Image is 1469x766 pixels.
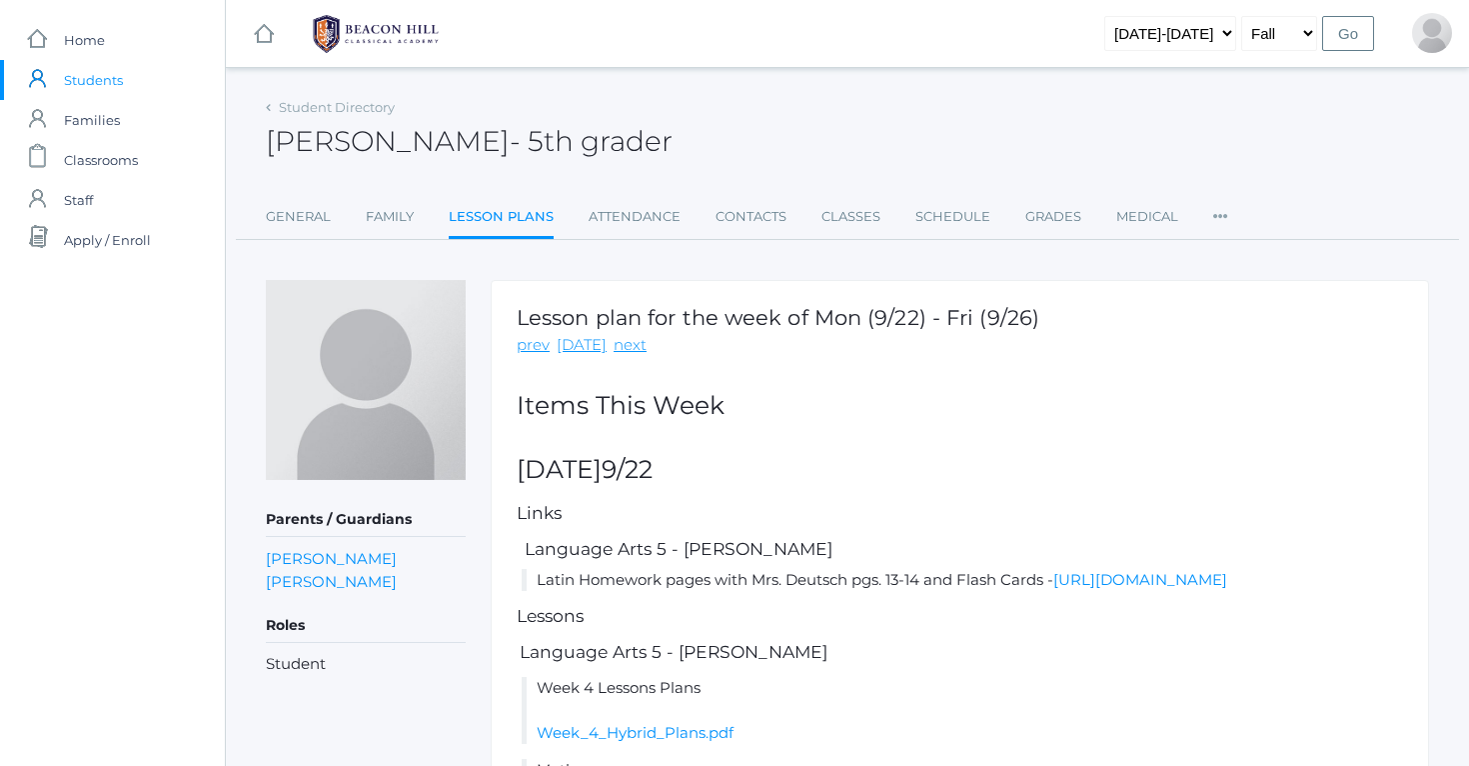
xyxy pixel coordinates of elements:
h5: Roles [266,609,466,643]
a: Family [366,197,414,237]
li: Latin Homework pages with Mrs. Deutsch pgs. 13-14 and Flash Cards - [522,569,1403,592]
span: - 5th grader [510,124,673,158]
a: [PERSON_NAME] [266,570,397,593]
a: General [266,197,331,237]
h5: Language Arts 5 - [PERSON_NAME] [522,540,1403,559]
input: Go [1322,16,1374,51]
span: Home [64,20,105,60]
a: Contacts [716,197,786,237]
a: Week_4_Hybrid_Plans.pdf [537,723,734,742]
a: [URL][DOMAIN_NAME] [1053,570,1227,589]
a: Grades [1025,197,1081,237]
a: Classes [821,197,880,237]
h2: Items This Week [517,392,1403,420]
h2: [PERSON_NAME] [266,126,673,157]
li: Week 4 Lessons Plans [522,677,1403,745]
a: Medical [1116,197,1178,237]
a: Lesson Plans [449,197,554,240]
img: 1_BHCALogos-05.png [301,9,451,59]
span: Students [64,60,123,100]
h2: [DATE] [517,456,1403,484]
h5: Lessons [517,607,1403,626]
li: Student [266,653,466,676]
span: Families [64,100,120,140]
span: Apply / Enroll [64,220,151,260]
a: prev [517,334,550,357]
span: Classrooms [64,140,138,180]
div: Nicole Henry [1412,13,1452,53]
a: next [614,334,647,357]
h5: Language Arts 5 - [PERSON_NAME] [517,643,1403,662]
h1: Lesson plan for the week of Mon (9/22) - Fri (9/26) [517,306,1039,329]
h5: Parents / Guardians [266,503,466,537]
h5: Links [517,504,1403,523]
span: Staff [64,180,93,220]
a: Schedule [915,197,990,237]
a: Student Directory [279,99,395,115]
img: Eli Henry [266,280,466,480]
span: 9/22 [602,454,653,484]
a: Attendance [589,197,681,237]
a: [DATE] [557,334,607,357]
a: [PERSON_NAME] [266,547,397,570]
